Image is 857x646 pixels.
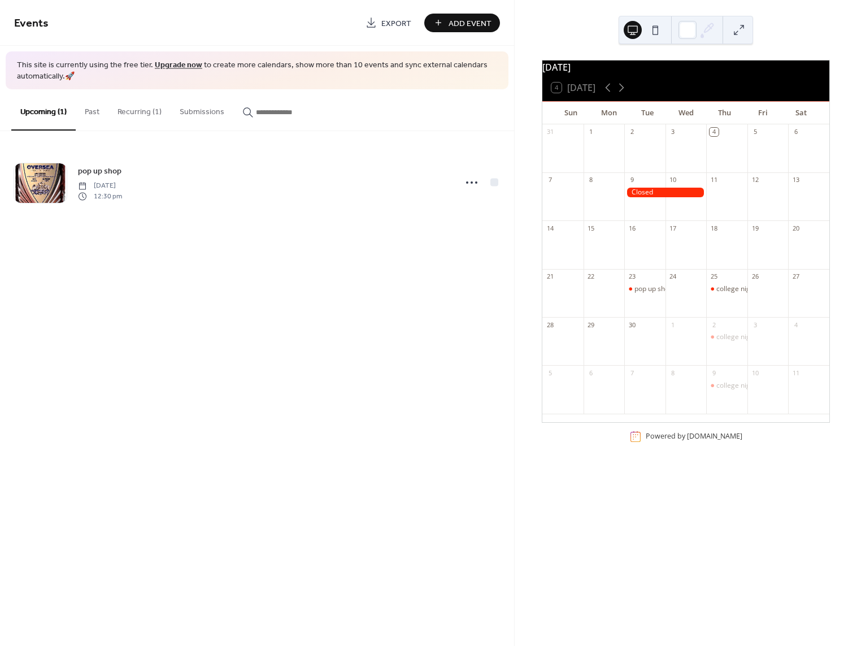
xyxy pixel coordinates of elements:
div: 5 [751,128,759,136]
div: 22 [587,272,595,281]
div: Tue [628,102,667,124]
div: 20 [791,224,800,232]
div: 10 [669,176,677,184]
div: 31 [546,128,554,136]
div: 12 [751,176,759,184]
div: 28 [546,320,554,329]
span: pop up shop [78,166,121,177]
div: 1 [587,128,595,136]
div: 3 [751,320,759,329]
div: 27 [791,272,800,281]
div: college night [706,284,747,294]
button: Past [76,89,108,129]
div: 16 [628,224,636,232]
span: Add Event [449,18,491,29]
div: 2 [710,320,718,329]
div: 23 [628,272,636,281]
a: Export [357,14,420,32]
a: [DOMAIN_NAME] [687,432,742,441]
div: 6 [791,128,800,136]
button: Recurring (1) [108,89,171,129]
div: Sat [782,102,820,124]
div: 9 [628,176,636,184]
div: 10 [751,368,759,377]
div: Powered by [646,432,742,441]
span: 12:30 pm [78,191,122,201]
div: 24 [669,272,677,281]
div: 29 [587,320,595,329]
div: 26 [751,272,759,281]
button: Upcoming (1) [11,89,76,131]
button: Submissions [171,89,233,129]
div: college night [706,381,747,391]
div: Wed [667,102,705,124]
div: 21 [546,272,554,281]
div: 3 [669,128,677,136]
div: 17 [669,224,677,232]
div: 5 [546,368,554,377]
a: Upgrade now [155,58,202,73]
div: Thu [705,102,743,124]
div: 4 [791,320,800,329]
div: college night [716,332,756,342]
div: 25 [710,272,718,281]
div: 9 [710,368,718,377]
div: 14 [546,224,554,232]
div: 1 [669,320,677,329]
div: 13 [791,176,800,184]
div: Fri [743,102,782,124]
div: 7 [628,368,636,377]
span: This site is currently using the free tier. to create more calendars, show more than 10 events an... [17,60,497,82]
div: college night [716,284,756,294]
div: 11 [710,176,718,184]
div: 30 [628,320,636,329]
div: [DATE] [542,60,829,74]
div: 7 [546,176,554,184]
div: 11 [791,368,800,377]
span: Export [381,18,411,29]
div: college night [706,332,747,342]
a: pop up shop [78,164,121,177]
div: 19 [751,224,759,232]
div: college night [716,381,756,391]
div: 4 [710,128,718,136]
div: Closed [624,188,706,197]
div: pop up shop [634,284,673,294]
span: [DATE] [78,181,122,191]
div: Mon [590,102,628,124]
button: Add Event [424,14,500,32]
div: pop up shop [624,284,665,294]
div: 6 [587,368,595,377]
span: Events [14,12,49,34]
div: 2 [628,128,636,136]
div: 18 [710,224,718,232]
div: 8 [587,176,595,184]
div: 15 [587,224,595,232]
div: Sun [551,102,590,124]
div: 8 [669,368,677,377]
